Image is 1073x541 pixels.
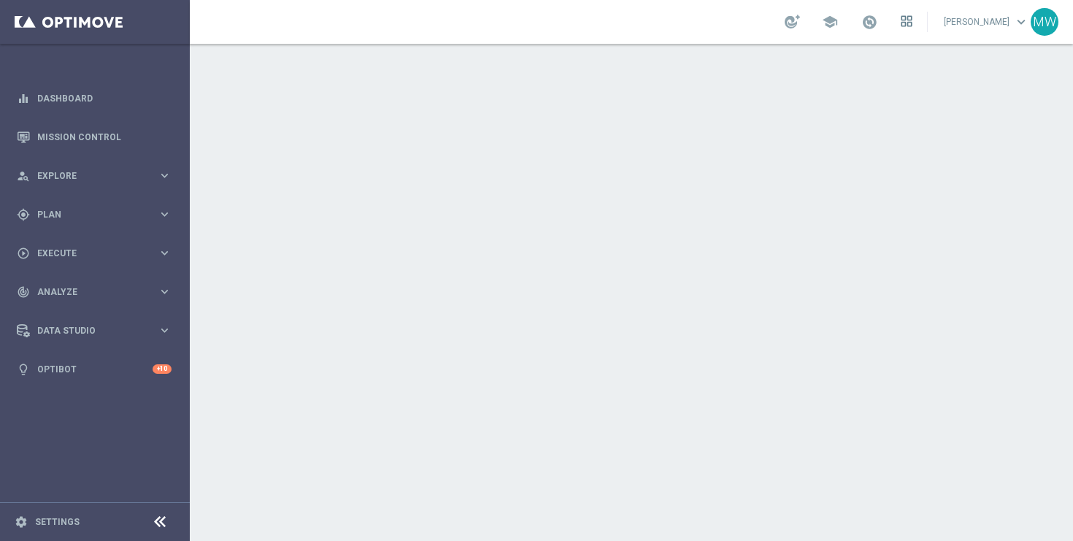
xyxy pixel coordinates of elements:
[17,363,30,376] i: lightbulb
[153,364,172,374] div: +10
[158,207,172,221] i: keyboard_arrow_right
[16,286,172,298] button: track_changes Analyze keyboard_arrow_right
[158,323,172,337] i: keyboard_arrow_right
[16,325,172,337] button: Data Studio keyboard_arrow_right
[17,324,158,337] div: Data Studio
[37,350,153,388] a: Optibot
[17,169,30,183] i: person_search
[1031,8,1058,36] div: MW
[17,350,172,388] div: Optibot
[16,93,172,104] button: equalizer Dashboard
[942,11,1031,33] a: [PERSON_NAME]keyboard_arrow_down
[17,79,172,118] div: Dashboard
[35,518,80,526] a: Settings
[15,515,28,529] i: settings
[37,326,158,335] span: Data Studio
[17,247,30,260] i: play_circle_outline
[17,285,158,299] div: Analyze
[158,169,172,183] i: keyboard_arrow_right
[16,248,172,259] button: play_circle_outline Execute keyboard_arrow_right
[17,169,158,183] div: Explore
[17,92,30,105] i: equalizer
[37,288,158,296] span: Analyze
[37,210,158,219] span: Plan
[158,285,172,299] i: keyboard_arrow_right
[16,209,172,220] button: gps_fixed Plan keyboard_arrow_right
[16,170,172,182] button: person_search Explore keyboard_arrow_right
[17,285,30,299] i: track_changes
[16,364,172,375] button: lightbulb Optibot +10
[16,131,172,143] button: Mission Control
[1013,14,1029,30] span: keyboard_arrow_down
[17,208,30,221] i: gps_fixed
[17,208,158,221] div: Plan
[37,118,172,156] a: Mission Control
[37,249,158,258] span: Execute
[822,14,838,30] span: school
[17,118,172,156] div: Mission Control
[37,79,172,118] a: Dashboard
[17,247,158,260] div: Execute
[37,172,158,180] span: Explore
[158,246,172,260] i: keyboard_arrow_right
